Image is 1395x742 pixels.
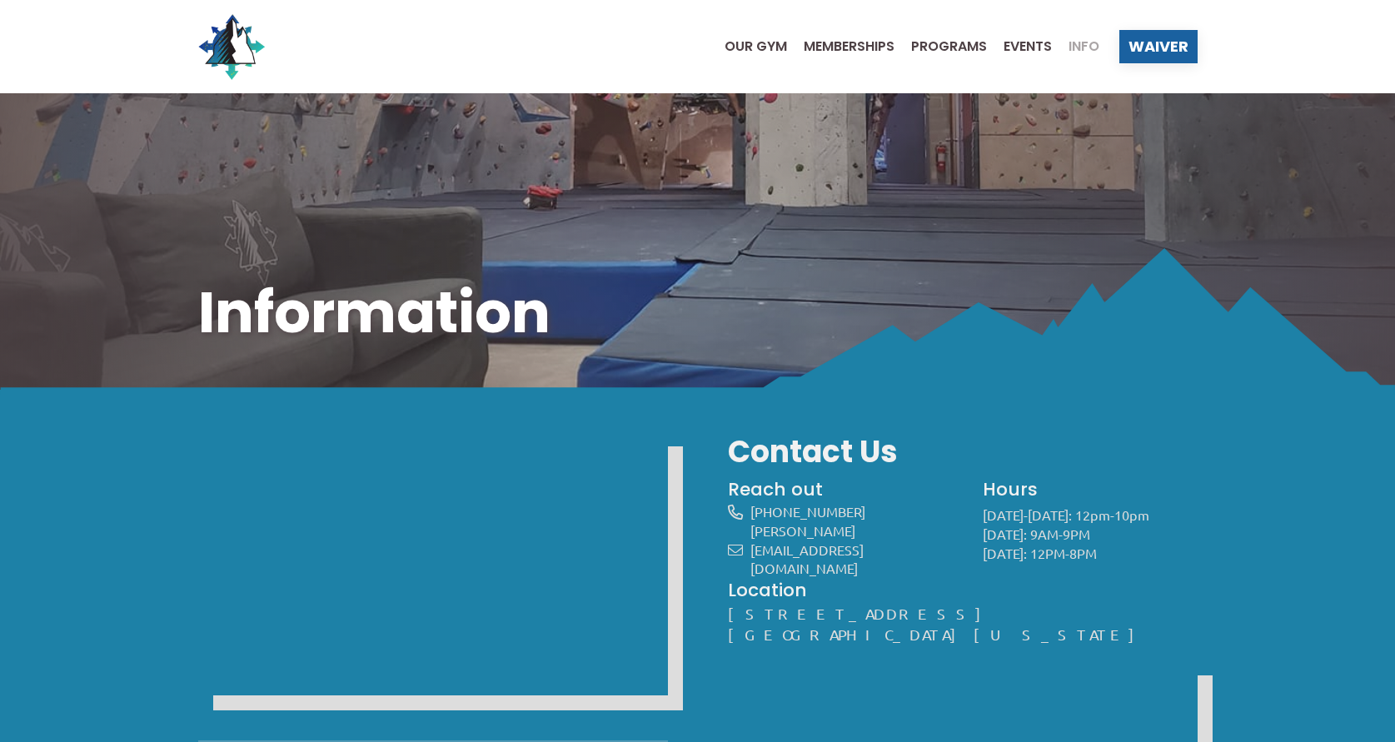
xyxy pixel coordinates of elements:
a: [STREET_ADDRESS][GEOGRAPHIC_DATA][US_STATE] [728,605,1152,643]
a: Our Gym [708,40,787,53]
span: Memberships [804,40,894,53]
span: Events [1004,40,1052,53]
a: Events [987,40,1052,53]
a: Programs [894,40,987,53]
a: [PHONE_NUMBER] [750,503,865,520]
h3: Contact Us [728,431,1198,473]
span: Waiver [1128,39,1188,54]
h4: Reach out [728,477,955,502]
a: Waiver [1119,30,1198,63]
a: [PERSON_NAME][EMAIL_ADDRESS][DOMAIN_NAME] [750,522,864,576]
img: North Wall Logo [198,13,265,80]
span: Programs [911,40,987,53]
p: [DATE]-[DATE]: 12pm-10pm [DATE]: 9AM-9PM [DATE]: 12PM-8PM [983,505,1198,562]
h4: Hours [983,477,1198,502]
a: Info [1052,40,1099,53]
a: Memberships [787,40,894,53]
span: Info [1069,40,1099,53]
h4: Location [728,578,1198,603]
span: Our Gym [725,40,787,53]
